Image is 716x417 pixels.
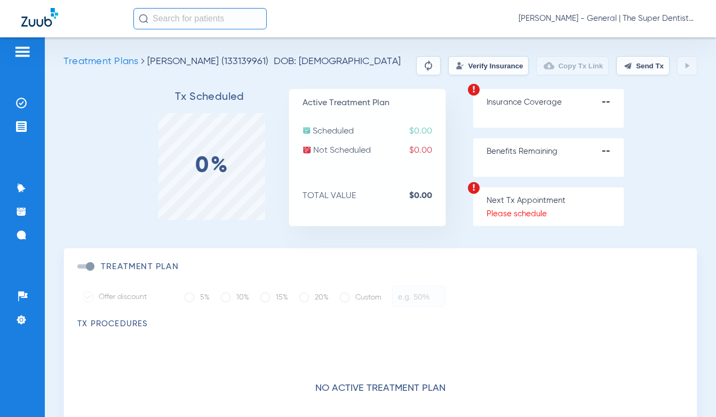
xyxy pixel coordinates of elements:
img: warning.svg [467,182,480,194]
label: 15% [260,287,288,308]
img: not-scheduled.svg [303,145,312,154]
span: [PERSON_NAME] (133139961) [147,57,268,66]
input: Search for patients [133,8,267,29]
p: Insurance Coverage [487,97,624,108]
img: scheduled.svg [303,126,311,135]
strong: -- [602,146,624,157]
p: Benefits Remaining [487,146,624,157]
h3: TX Procedures [77,319,683,329]
span: DOB: [DEMOGRAPHIC_DATA] [274,56,401,67]
img: play.svg [683,61,691,70]
strong: -- [602,97,624,108]
img: warning.svg [467,83,480,96]
label: 20% [299,287,329,308]
h3: Tx Scheduled [131,92,289,103]
img: Search Icon [139,14,148,23]
label: 0% [195,161,229,171]
label: Custom [339,287,381,308]
p: Please schedule [487,209,624,219]
button: Copy Tx Link [536,56,609,75]
p: Active Treatment Plan [303,98,445,108]
p: Next Tx Appointment [487,195,624,206]
img: send.svg [624,61,632,70]
img: Reparse [422,59,435,72]
span: $0.00 [409,126,445,137]
label: 5% [184,287,210,308]
input: e.g. 50% [392,286,445,307]
button: Verify Insurance [448,56,529,75]
img: link-copy.png [544,60,554,71]
img: hamburger-icon [14,45,31,58]
span: [PERSON_NAME] - General | The Super Dentists [519,13,695,24]
img: Zuub Logo [21,8,58,27]
h3: Treatment Plan [101,262,179,272]
span: Treatment Plans [63,57,138,66]
p: Not Scheduled [303,145,445,156]
img: Verify Insurance [456,61,464,70]
label: 10% [220,287,249,308]
span: $0.00 [409,145,445,156]
button: Send Tx [616,56,670,75]
label: Offer discount [83,292,168,302]
iframe: Chat Widget [663,366,716,417]
p: TOTAL VALUE [303,191,445,201]
p: Scheduled [303,126,445,137]
strong: $0.00 [409,191,445,201]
